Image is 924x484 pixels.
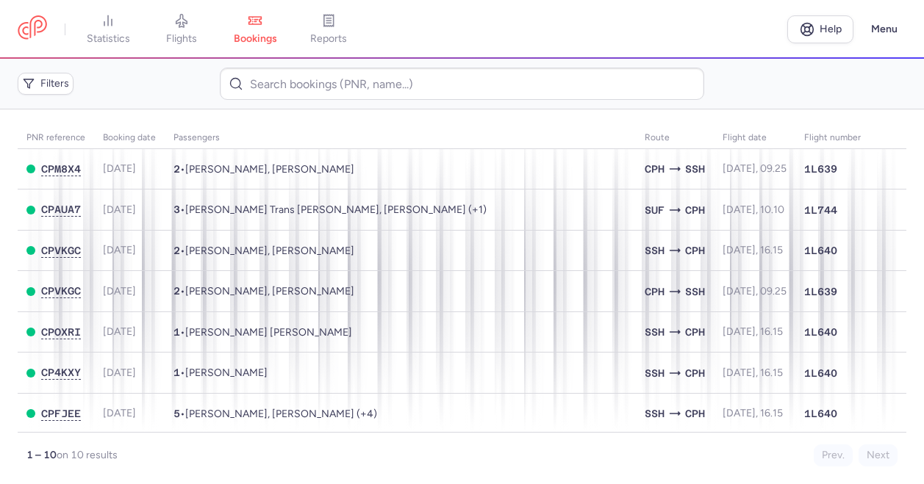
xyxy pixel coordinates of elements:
button: CPM8X4 [41,163,81,176]
span: • [173,366,268,379]
button: CP4KXY [41,366,81,379]
span: [DATE], 09.25 [723,162,787,175]
span: [DATE] [103,285,136,297]
span: 1L640 [804,406,837,421]
span: 3 [173,203,180,215]
a: flights [145,13,218,46]
span: CPH [685,324,705,340]
span: Ahmed Mohamed Ibrahim ALMAS [185,326,352,339]
span: 2 [173,245,180,256]
button: Prev. [814,444,853,466]
span: CPAUA7 [41,203,81,215]
span: 1L639 [804,162,837,176]
span: 2 [173,285,180,297]
span: CPVKGC [41,285,81,297]
span: [DATE], 16.15 [723,244,783,256]
span: 1 [173,326,180,338]
span: 1L640 [804,366,837,380]
a: statistics [71,13,145,46]
button: Next [859,444,898,466]
button: CPOXRI [41,326,81,339]
span: • [173,163,354,176]
span: [DATE] [103,162,136,175]
span: • [173,408,377,420]
span: Martin Trans HANSEN, Storm Lui GENET, Asger Egelund DUE [185,203,487,216]
strong: 1 – 10 [26,449,57,461]
span: • [173,326,352,339]
span: SSH [685,283,705,300]
span: [DATE], 16.15 [723,325,783,338]
a: Help [787,15,853,43]
button: CPVKGC [41,285,81,297]
span: 2 [173,163,180,175]
span: CPH [685,242,705,259]
span: Filters [40,78,69,90]
span: CPH [685,405,705,422]
span: [DATE] [103,407,136,419]
span: 1L640 [804,325,837,339]
span: 1L639 [804,284,837,299]
span: [DATE] [103,366,136,379]
input: Search bookings (PNR, name...) [220,68,704,100]
span: Peder Soee LILLELUND, Karina BREMHOLM [185,163,354,176]
span: CP4KXY [41,366,81,378]
button: Menu [862,15,906,43]
span: CPOXRI [41,326,81,338]
th: Flight number [795,127,870,149]
span: [DATE], 10.10 [723,203,784,216]
a: reports [292,13,365,46]
th: Passengers [165,127,636,149]
span: • [173,245,354,257]
span: statistics [87,32,130,46]
span: SSH [645,242,665,259]
span: [DATE] [103,244,136,256]
span: CPH [645,283,665,300]
span: SSH [645,405,665,422]
span: • [173,203,487,216]
span: 1L744 [804,203,837,217]
th: flight date [714,127,795,149]
span: Maya SAFLO, Rania ZAGHAL, Mohamad SAFLO, Ahmad SAFLO, Haya SAFLO, Yousr SAFLO [185,408,377,420]
span: reports [310,32,347,46]
span: [DATE], 09.25 [723,285,787,297]
th: Booking date [94,127,165,149]
span: on 10 results [57,449,118,461]
span: SSH [645,365,665,381]
span: bookings [234,32,277,46]
span: CPH [685,365,705,381]
button: CPFJEE [41,408,81,420]
span: SSH [645,324,665,340]
span: flights [166,32,197,46]
span: [DATE] [103,325,136,338]
span: CPM8X4 [41,163,81,175]
span: 1L640 [804,243,837,258]
a: bookings [218,13,292,46]
span: [DATE], 16.15 [723,366,783,379]
th: Route [636,127,714,149]
button: CPVKGC [41,245,81,257]
span: CPVKGC [41,245,81,256]
span: [DATE], 16.15 [723,407,783,419]
span: SUF [645,202,665,218]
span: [DATE] [103,203,136,216]
span: Tine BJOERN, Jesper NOERUM [185,245,354,257]
th: PNR reference [18,127,94,149]
span: Tine BJOERN, Jesper NOERUM [185,285,354,297]
span: 1 [173,366,180,378]
span: SSH [685,161,705,177]
button: CPAUA7 [41,203,81,216]
span: • [173,285,354,297]
span: 5 [173,408,180,419]
span: Kayed ABDULRAZEK [185,366,268,379]
span: CPH [685,202,705,218]
span: CPH [645,161,665,177]
button: Filters [18,73,74,95]
a: CitizenPlane red outlined logo [18,15,47,43]
span: Help [820,24,842,35]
